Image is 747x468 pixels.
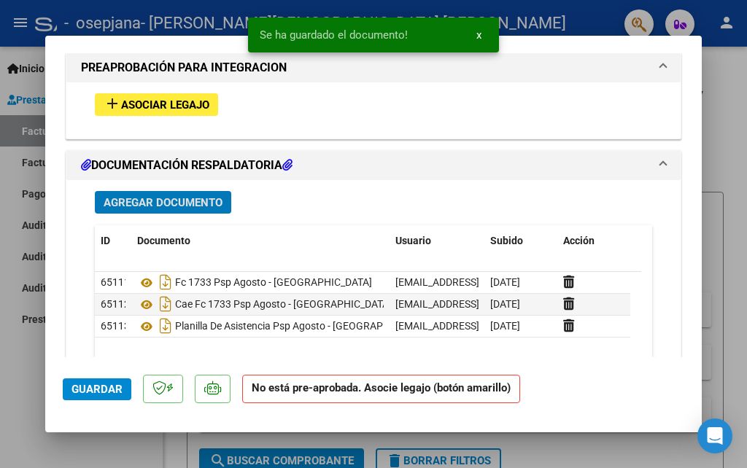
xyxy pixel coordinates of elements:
span: 65111 [101,276,130,288]
datatable-header-cell: ID [95,225,131,257]
span: Planilla De Asistencia Psp Agosto - [GEOGRAPHIC_DATA] [137,321,431,332]
span: [DATE] [490,320,520,332]
strong: No está pre-aprobada. Asocie legajo (botón amarillo) [242,375,520,403]
span: ID [101,235,110,246]
span: x [476,28,481,42]
span: 65113 [101,320,130,332]
span: Acción [563,235,595,246]
h1: DOCUMENTACIÓN RESPALDATORIA [81,157,293,174]
span: Subido [490,235,523,246]
button: Guardar [63,378,131,400]
datatable-header-cell: Acción [557,225,630,257]
mat-expansion-panel-header: DOCUMENTACIÓN RESPALDATORIA [66,151,681,180]
mat-icon: add [104,95,121,112]
button: x [465,22,493,48]
span: Cae Fc 1733 Psp Agosto - [GEOGRAPHIC_DATA] [137,299,392,311]
i: Descargar documento [156,314,175,338]
h1: PREAPROBACIÓN PARA INTEGRACION [81,59,287,77]
span: Agregar Documento [104,196,222,209]
i: Descargar documento [156,292,175,316]
datatable-header-cell: Documento [131,225,390,257]
span: Se ha guardado el documento! [260,28,408,42]
button: Asociar Legajo [95,93,218,116]
span: Asociar Legajo [121,98,209,112]
span: [EMAIL_ADDRESS][DOMAIN_NAME] - [PERSON_NAME] [395,320,643,332]
datatable-header-cell: Usuario [390,225,484,257]
span: [EMAIL_ADDRESS][DOMAIN_NAME] - [PERSON_NAME] [395,276,643,288]
datatable-header-cell: Subido [484,225,557,257]
button: Agregar Documento [95,191,231,214]
mat-expansion-panel-header: PREAPROBACIÓN PARA INTEGRACION [66,53,681,82]
span: [DATE] [490,298,520,310]
i: Descargar documento [156,270,175,294]
div: PREAPROBACIÓN PARA INTEGRACION [66,82,681,139]
span: Fc 1733 Psp Agosto - [GEOGRAPHIC_DATA] [137,277,372,289]
div: Open Intercom Messenger [697,418,732,453]
span: 65112 [101,298,130,310]
span: [EMAIL_ADDRESS][DOMAIN_NAME] - [PERSON_NAME] [395,298,643,310]
span: Usuario [395,235,431,246]
span: Documento [137,235,190,246]
span: Guardar [71,383,123,396]
span: [DATE] [490,276,520,288]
